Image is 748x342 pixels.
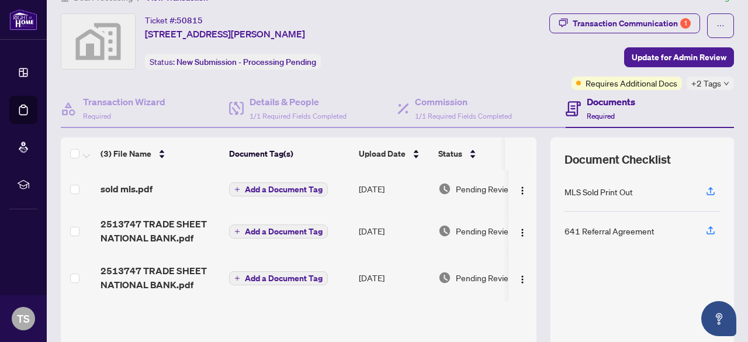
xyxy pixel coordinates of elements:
button: Add a Document Tag [229,182,328,196]
img: Document Status [438,224,451,237]
span: 1/1 Required Fields Completed [250,112,347,120]
button: Add a Document Tag [229,224,328,239]
th: (3) File Name [96,137,224,170]
div: Transaction Communication [573,14,691,33]
span: Requires Additional Docs [586,77,677,89]
th: Status [434,137,533,170]
span: Add a Document Tag [245,227,323,236]
button: Logo [513,222,532,240]
img: Logo [518,186,527,195]
td: [DATE] [354,170,434,208]
h4: Documents [587,95,635,109]
span: Document Checklist [565,151,671,168]
span: +2 Tags [691,77,721,90]
button: Logo [513,268,532,287]
span: plus [234,186,240,192]
button: Add a Document Tag [229,224,328,239]
span: Status [438,147,462,160]
button: Update for Admin Review [624,47,734,67]
div: Ticket #: [145,13,203,27]
img: logo [9,9,37,30]
button: Open asap [701,301,736,336]
span: sold mls.pdf [101,182,153,196]
span: 2513747 TRADE SHEET NATIONAL BANK.pdf [101,264,220,292]
th: Upload Date [354,137,434,170]
button: Add a Document Tag [229,271,328,285]
h4: Transaction Wizard [83,95,165,109]
div: 641 Referral Agreement [565,224,654,237]
span: Required [83,112,111,120]
span: Pending Review [456,224,514,237]
h4: Commission [415,95,512,109]
span: 2513747 TRADE SHEET NATIONAL BANK.pdf [101,217,220,245]
img: Document Status [438,182,451,195]
span: plus [234,275,240,281]
img: Document Status [438,271,451,284]
span: [STREET_ADDRESS][PERSON_NAME] [145,27,305,41]
span: Upload Date [359,147,406,160]
span: plus [234,229,240,234]
span: down [723,81,729,87]
td: [DATE] [354,208,434,254]
h4: Details & People [250,95,347,109]
span: Pending Review [456,182,514,195]
img: Logo [518,228,527,237]
th: Document Tag(s) [224,137,354,170]
span: TS [17,310,30,327]
span: 1/1 Required Fields Completed [415,112,512,120]
td: [DATE] [354,254,434,301]
span: Add a Document Tag [245,185,323,194]
img: svg%3e [61,14,135,69]
div: Status: [145,54,321,70]
span: (3) File Name [101,147,151,160]
span: Pending Review [456,271,514,284]
span: 50815 [176,15,203,26]
span: Add a Document Tag [245,274,323,282]
span: Required [587,112,615,120]
span: ellipsis [716,22,725,30]
button: Transaction Communication1 [549,13,700,33]
button: Logo [513,179,532,198]
button: Add a Document Tag [229,271,328,286]
div: 1 [680,18,691,29]
div: MLS Sold Print Out [565,185,633,198]
img: Logo [518,275,527,284]
button: Add a Document Tag [229,182,328,197]
span: New Submission - Processing Pending [176,57,316,67]
span: Update for Admin Review [632,48,726,67]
